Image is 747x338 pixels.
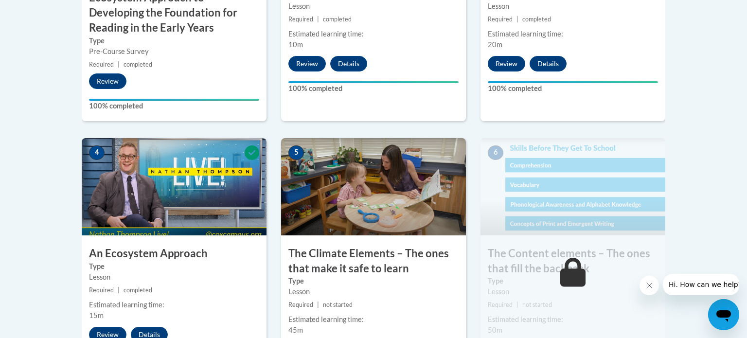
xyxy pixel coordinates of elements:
[708,299,739,330] iframe: Button to launch messaging window
[89,61,114,68] span: Required
[488,301,513,308] span: Required
[488,1,658,12] div: Lesson
[488,81,658,83] div: Your progress
[663,274,739,295] iframe: Message from company
[522,16,551,23] span: completed
[323,301,353,308] span: not started
[89,73,126,89] button: Review
[288,276,459,286] label: Type
[488,16,513,23] span: Required
[288,81,459,83] div: Your progress
[89,286,114,294] span: Required
[480,138,665,235] img: Course Image
[516,16,518,23] span: |
[480,246,665,276] h3: The Content elements – The ones that fill the backpack
[89,46,259,57] div: Pre-Course Survey
[89,300,259,310] div: Estimated learning time:
[488,314,658,325] div: Estimated learning time:
[288,145,304,160] span: 5
[330,56,367,71] button: Details
[288,1,459,12] div: Lesson
[89,145,105,160] span: 4
[89,101,259,111] label: 100% completed
[323,16,352,23] span: completed
[89,99,259,101] div: Your progress
[89,311,104,320] span: 15m
[124,61,152,68] span: completed
[118,286,120,294] span: |
[288,83,459,94] label: 100% completed
[317,16,319,23] span: |
[281,246,466,276] h3: The Climate Elements – The ones that make it safe to learn
[522,301,552,308] span: not started
[288,16,313,23] span: Required
[516,301,518,308] span: |
[317,301,319,308] span: |
[488,83,658,94] label: 100% completed
[640,276,659,295] iframe: Close message
[288,301,313,308] span: Required
[488,29,658,39] div: Estimated learning time:
[488,276,658,286] label: Type
[288,326,303,334] span: 45m
[82,246,267,261] h3: An Ecosystem Approach
[488,286,658,297] div: Lesson
[89,272,259,283] div: Lesson
[488,56,525,71] button: Review
[288,314,459,325] div: Estimated learning time:
[89,36,259,46] label: Type
[488,145,503,160] span: 6
[288,40,303,49] span: 10m
[288,29,459,39] div: Estimated learning time:
[89,261,259,272] label: Type
[488,326,502,334] span: 50m
[124,286,152,294] span: completed
[530,56,567,71] button: Details
[488,40,502,49] span: 20m
[6,7,79,15] span: Hi. How can we help?
[118,61,120,68] span: |
[288,56,326,71] button: Review
[281,138,466,235] img: Course Image
[82,138,267,235] img: Course Image
[288,286,459,297] div: Lesson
